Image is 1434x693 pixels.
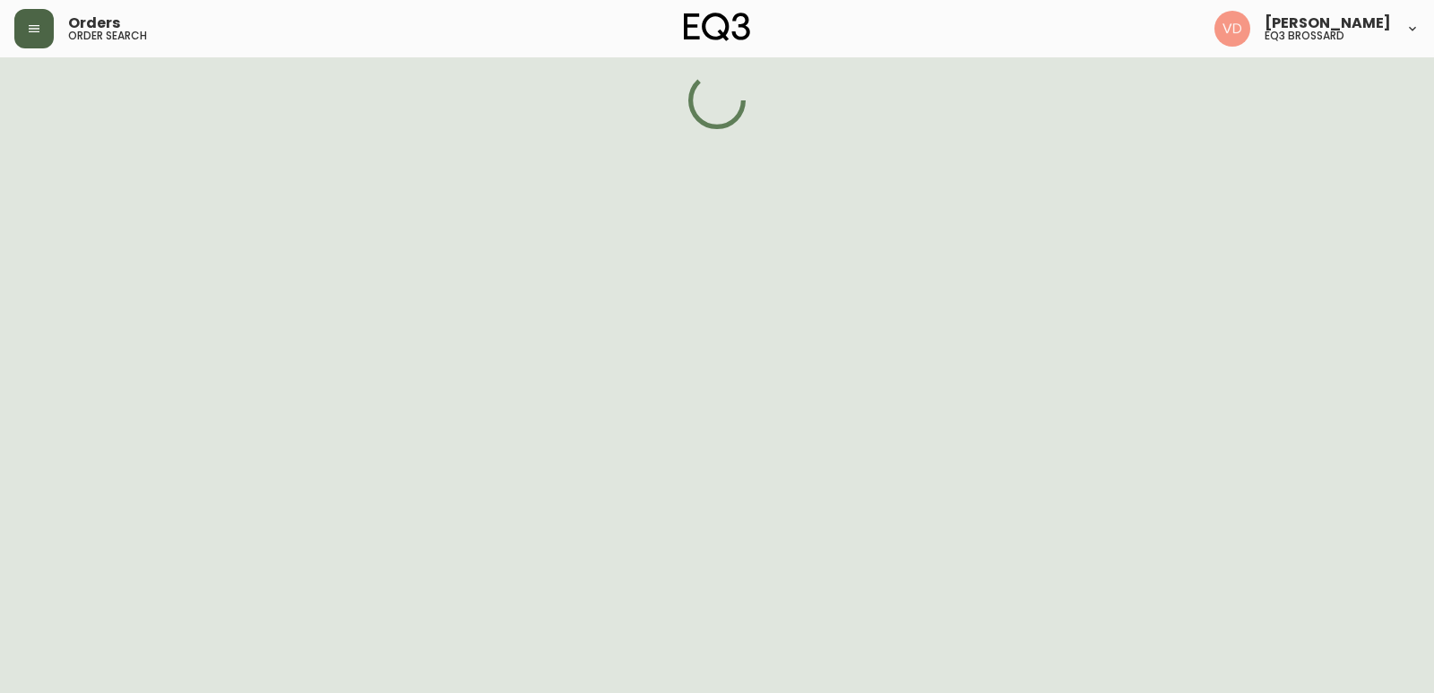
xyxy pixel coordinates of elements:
span: Orders [68,16,120,30]
span: [PERSON_NAME] [1265,16,1391,30]
img: logo [684,13,750,41]
h5: order search [68,30,147,41]
h5: eq3 brossard [1265,30,1344,41]
img: 34cbe8de67806989076631741e6a7c6b [1214,11,1250,47]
